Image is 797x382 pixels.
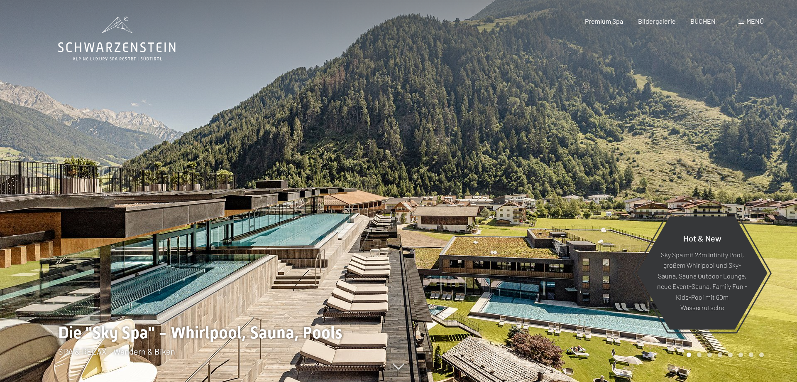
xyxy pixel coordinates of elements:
div: Carousel Page 1 (Current Slide) [687,352,691,357]
div: Carousel Page 8 [759,352,764,357]
p: Sky Spa mit 23m Infinity Pool, großem Whirlpool und Sky-Sauna, Sauna Outdoor Lounge, neue Event-S... [657,249,747,313]
div: Carousel Page 3 [707,352,712,357]
a: BUCHEN [690,17,716,25]
a: Premium Spa [585,17,623,25]
div: Carousel Page 7 [749,352,753,357]
div: Carousel Page 5 [728,352,733,357]
a: Bildergalerie [638,17,676,25]
span: Hot & New [683,233,721,243]
span: Menü [746,17,764,25]
div: Carousel Page 6 [738,352,743,357]
div: Carousel Pagination [684,352,764,357]
div: Carousel Page 4 [718,352,722,357]
a: Hot & New Sky Spa mit 23m Infinity Pool, großem Whirlpool und Sky-Sauna, Sauna Outdoor Lounge, ne... [636,216,768,330]
div: Carousel Page 2 [697,352,702,357]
